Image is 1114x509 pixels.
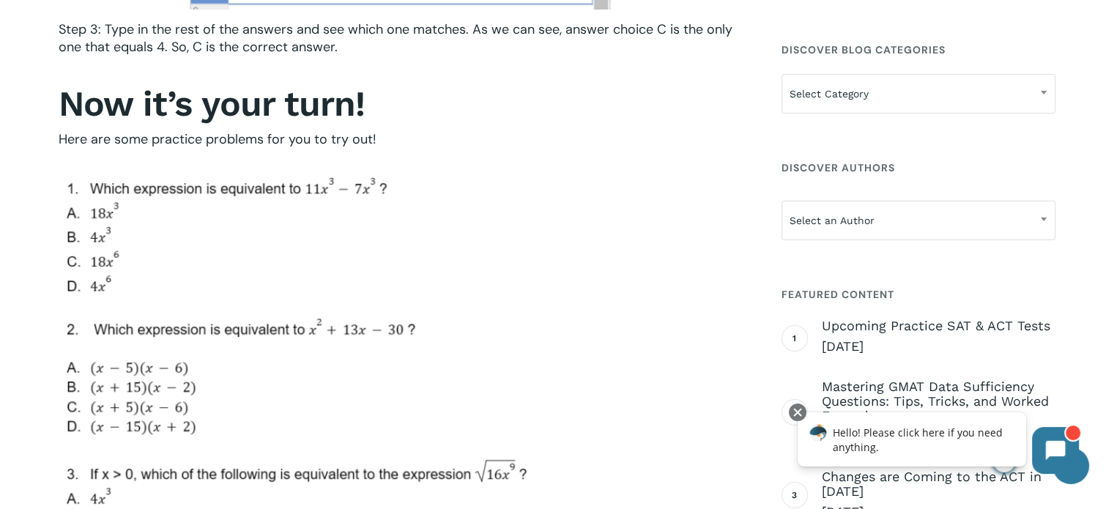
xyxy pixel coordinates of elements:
a: Mastering GMAT Data Sufficiency Questions: Tips, Tricks, and Worked Examples [DATE] [822,379,1055,445]
span: Here are some practice problems for you to try out! [59,130,376,148]
h4: Discover Blog Categories [781,37,1055,63]
span: Select Category [782,78,1055,109]
span: Step 3: Type in the rest of the answers and see which one matches. As we can see, answer choice C... [59,21,732,56]
span: [DATE] [822,338,1055,355]
span: Upcoming Practice SAT & ACT Tests [822,319,1055,333]
h4: Featured Content [781,281,1055,308]
span: Select an Author [782,205,1055,236]
span: Mastering GMAT Data Sufficiency Questions: Tips, Tricks, and Worked Examples [822,379,1055,423]
iframe: Chatbot [782,401,1093,488]
span: Select an Author [781,201,1055,240]
span: Select Category [781,74,1055,114]
a: Upcoming Practice SAT & ACT Tests [DATE] [822,319,1055,355]
h4: Discover Authors [781,155,1055,181]
strong: Now it’s your turn! [59,83,365,125]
